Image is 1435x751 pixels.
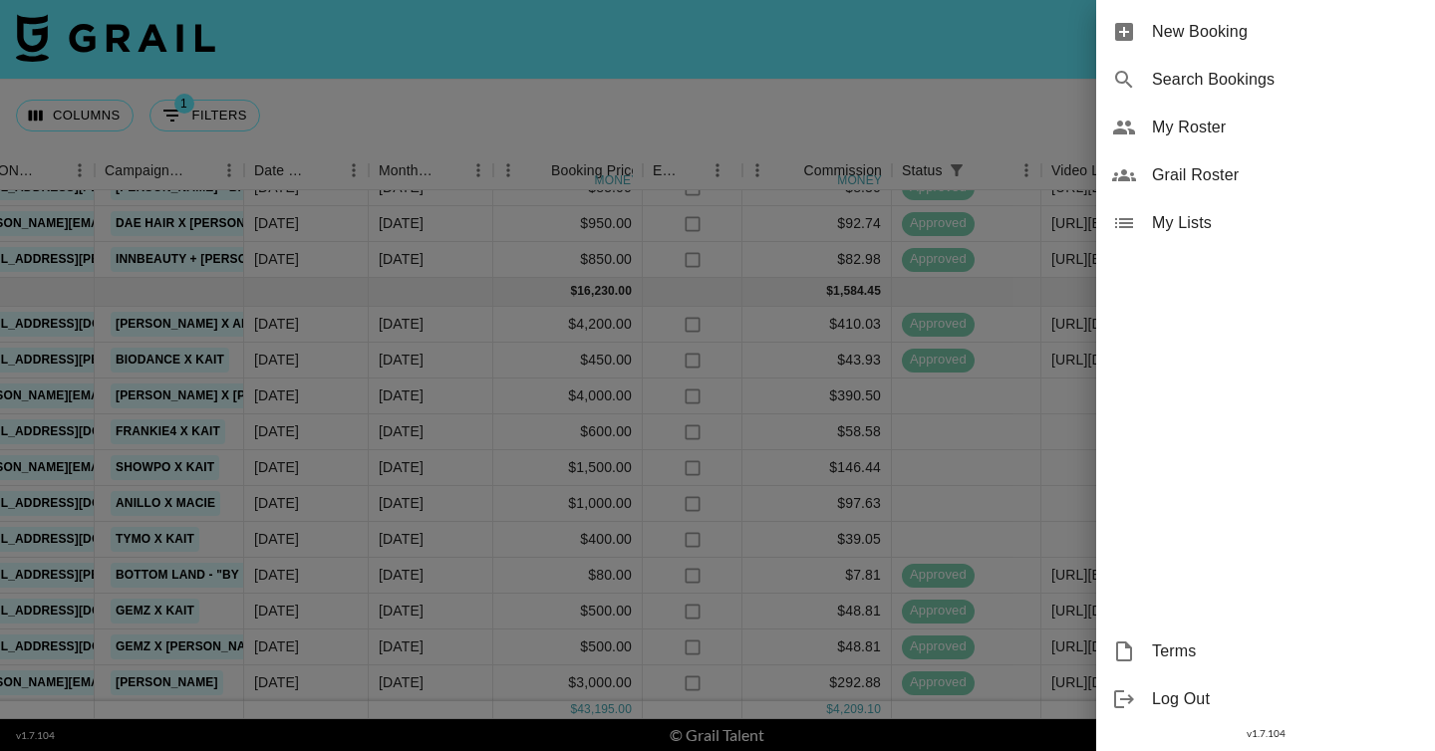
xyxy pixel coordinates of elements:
[1096,723,1435,744] div: v 1.7.104
[1096,199,1435,247] div: My Lists
[1096,675,1435,723] div: Log Out
[1152,687,1419,711] span: Log Out
[1152,639,1419,663] span: Terms
[1096,8,1435,56] div: New Booking
[1152,20,1419,44] span: New Booking
[1096,104,1435,151] div: My Roster
[1152,211,1419,235] span: My Lists
[1152,116,1419,139] span: My Roster
[1152,68,1419,92] span: Search Bookings
[1096,627,1435,675] div: Terms
[1096,56,1435,104] div: Search Bookings
[1096,151,1435,199] div: Grail Roster
[1152,163,1419,187] span: Grail Roster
